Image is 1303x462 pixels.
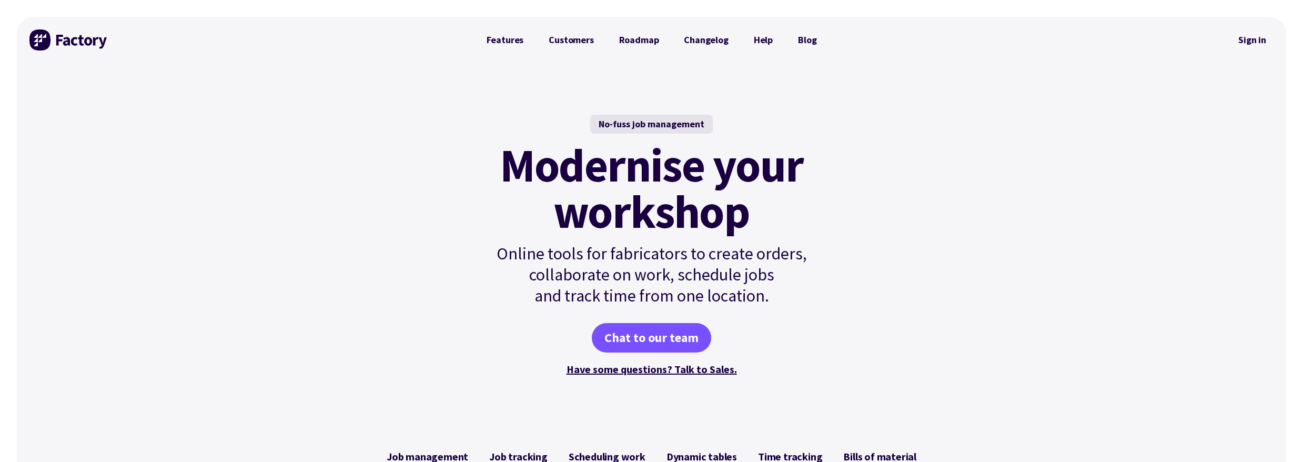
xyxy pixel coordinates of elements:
[474,29,830,51] nav: Primary Navigation
[671,29,741,51] a: Changelog
[474,243,830,306] p: Online tools for fabricators to create orders, collaborate on work, schedule jobs and track time ...
[785,29,829,51] a: Blog
[1231,28,1274,52] a: Sign in
[741,29,785,51] a: Help
[474,29,537,51] a: Features
[1231,28,1274,52] nav: Secondary Navigation
[536,29,606,51] a: Customers
[29,29,108,51] img: Factory
[590,115,713,134] div: No-fuss job management
[500,142,803,235] mark: Modernise your workshop
[567,363,737,376] a: Have some questions? Talk to Sales.
[607,29,672,51] a: Roadmap
[592,323,711,353] a: Chat to our team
